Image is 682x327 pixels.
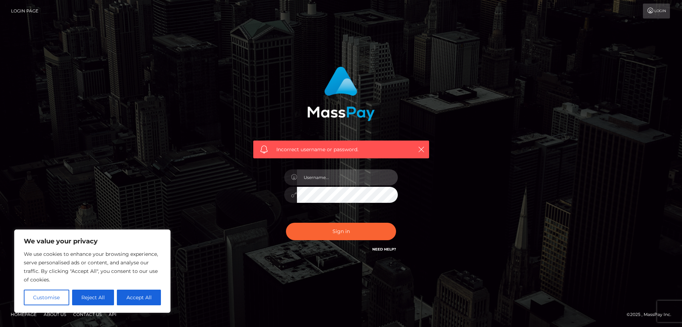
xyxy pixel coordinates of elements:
[372,247,396,252] a: Need Help?
[24,250,161,284] p: We use cookies to enhance your browsing experience, serve personalised ads or content, and analys...
[72,290,114,305] button: Reject All
[41,309,69,320] a: About Us
[24,290,69,305] button: Customise
[643,4,670,19] a: Login
[286,223,396,240] button: Sign in
[117,290,161,305] button: Accept All
[276,146,406,153] span: Incorrect username or password.
[297,169,398,185] input: Username...
[24,237,161,246] p: We value your privacy
[8,309,39,320] a: Homepage
[307,67,375,121] img: MassPay Login
[106,309,119,320] a: API
[11,4,38,19] a: Login Page
[627,311,677,318] div: © 2025 , MassPay Inc.
[70,309,104,320] a: Contact Us
[14,230,170,313] div: We value your privacy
